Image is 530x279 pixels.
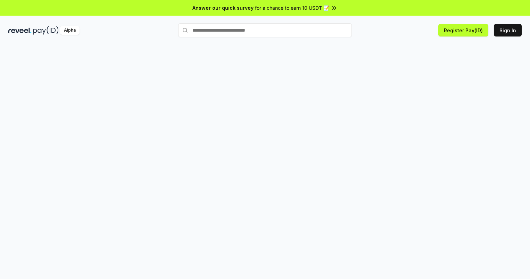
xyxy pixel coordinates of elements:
[494,24,522,36] button: Sign In
[60,26,80,35] div: Alpha
[192,4,254,11] span: Answer our quick survey
[255,4,329,11] span: for a chance to earn 10 USDT 📝
[33,26,59,35] img: pay_id
[438,24,488,36] button: Register Pay(ID)
[8,26,32,35] img: reveel_dark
